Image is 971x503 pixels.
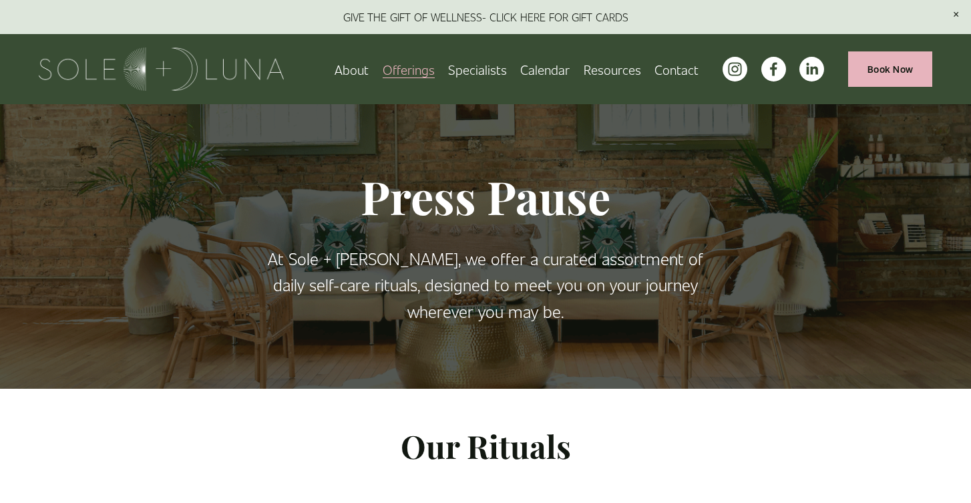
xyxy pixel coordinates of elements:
[448,57,507,81] a: Specialists
[654,57,699,81] a: Contact
[520,57,570,81] a: Calendar
[799,57,824,81] a: LinkedIn
[848,51,932,87] a: Book Now
[335,57,369,81] a: About
[262,168,709,224] h1: Press Pause
[39,421,932,472] p: Our Rituals
[584,57,641,81] a: folder dropdown
[383,57,435,81] a: folder dropdown
[761,57,786,81] a: facebook-unauth
[39,47,284,91] img: Sole + Luna
[383,59,435,79] span: Offerings
[723,57,747,81] a: instagram-unauth
[262,246,709,325] p: At Sole + [PERSON_NAME], we offer a curated assortment of daily self-care rituals, designed to me...
[584,59,641,79] span: Resources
